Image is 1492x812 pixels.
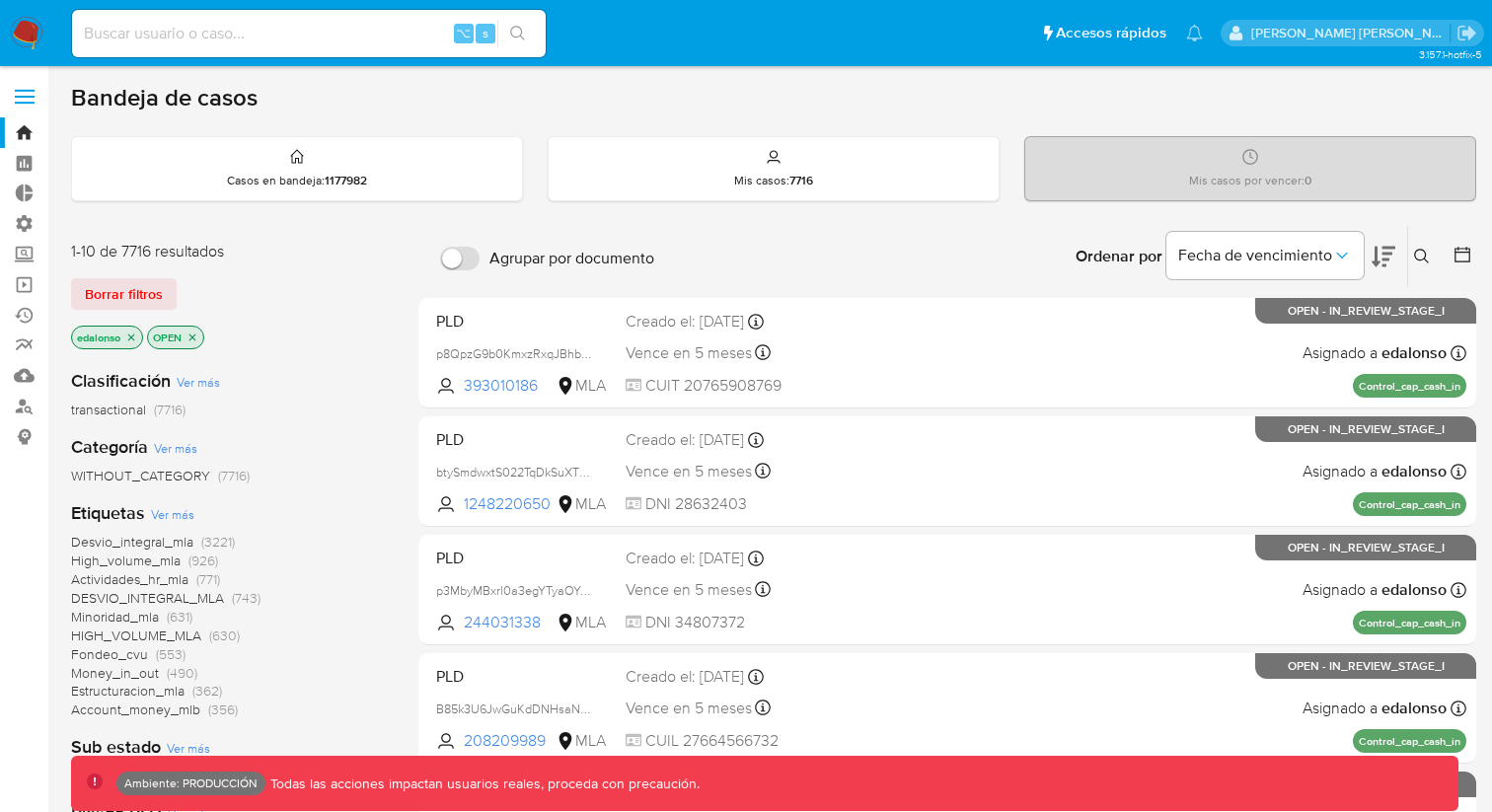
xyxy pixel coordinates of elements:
p: Todas las acciones impactan usuarios reales, proceda con precaución. [265,775,700,793]
p: edwin.alonso@mercadolibre.com.co [1251,24,1451,42]
p: Ambiente: PRODUCCIÓN [124,779,258,787]
a: Notificaciones [1186,25,1203,41]
span: s [483,24,488,42]
span: Accesos rápidos [1056,23,1166,43]
input: Buscar usuario o caso... [72,21,546,46]
button: search-icon [497,20,538,47]
span: ⌥ [456,24,471,42]
a: Salir [1456,23,1477,43]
